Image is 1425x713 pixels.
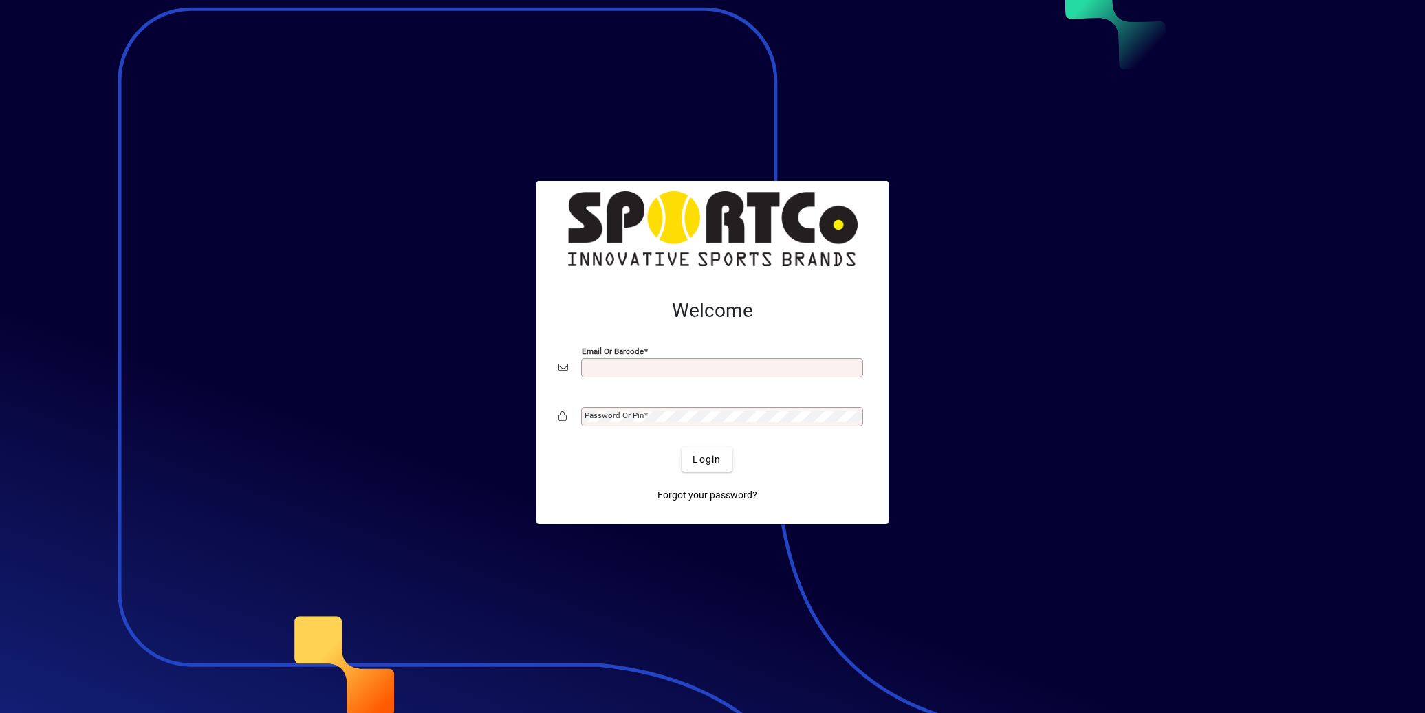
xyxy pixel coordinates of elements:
span: Forgot your password? [657,488,757,503]
mat-label: Password or Pin [585,410,644,420]
mat-label: Email or Barcode [582,347,644,356]
button: Login [682,447,732,472]
h2: Welcome [558,299,867,322]
span: Login [693,452,721,467]
a: Forgot your password? [652,483,763,507]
